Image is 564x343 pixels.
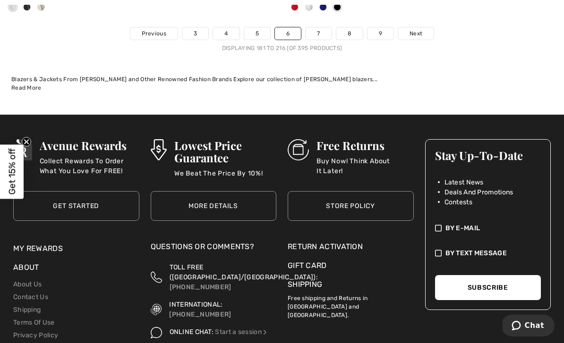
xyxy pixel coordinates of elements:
[410,29,422,38] span: Next
[142,29,166,38] span: Previous
[13,191,139,221] a: Get Started
[151,241,277,257] div: Questions or Comments?
[435,275,541,300] button: Subscribe
[288,290,414,319] p: Free shipping and Returns in [GEOGRAPHIC_DATA] and [GEOGRAPHIC_DATA].
[174,168,276,187] p: We Beat The Price By 10%!
[316,139,414,151] h3: Free Returns
[11,75,553,84] div: Blazers & Jackets From [PERSON_NAME] and Other Renowned Fashion Brands Explore our collection of ...
[13,306,41,314] a: Shipping
[170,328,214,336] span: ONLINE CHAT:
[151,191,277,221] a: More Details
[40,139,139,151] h3: Avenue Rewards
[288,139,309,160] img: Free Returns
[13,262,139,278] div: About
[174,139,276,164] h3: Lowest Price Guarantee
[170,283,231,291] a: [PHONE_NUMBER]
[151,300,162,319] img: International
[288,191,414,221] a: Store Policy
[288,260,414,271] a: Gift Card
[444,187,513,197] span: Deals And Promotions
[213,27,239,40] a: 4
[151,262,162,292] img: Toll Free (Canada/US)
[11,84,42,91] span: Read More
[316,156,414,175] p: Buy Now! Think About It Later!
[13,244,63,253] a: My Rewards
[445,223,480,233] span: By E-mail
[398,27,434,40] a: Next
[262,329,268,335] img: Online Chat
[288,280,322,289] a: Shipping
[151,139,167,160] img: Lowest Price Guarantee
[151,327,162,338] img: Online Chat
[182,27,208,40] a: 3
[170,263,318,281] span: TOLL FREE ([GEOGRAPHIC_DATA]/[GEOGRAPHIC_DATA]):
[169,310,231,318] a: [PHONE_NUMBER]
[13,331,58,339] a: Privacy Policy
[435,223,442,233] img: check
[444,197,472,207] span: Contests
[435,248,442,258] img: check
[22,137,31,146] button: Close teaser
[215,328,268,336] a: Start a session
[367,27,393,40] a: 9
[336,27,363,40] a: 8
[13,318,55,326] a: Terms Of Use
[13,139,32,160] img: Avenue Rewards
[445,248,507,258] span: By Text Message
[169,301,222,309] span: INTERNATIONAL:
[275,27,301,40] a: 6
[503,315,555,338] iframe: Opens a widget where you can chat to one of our agents
[130,27,178,40] a: Previous
[13,293,48,301] a: Contact Us
[7,149,17,195] span: Get 15% off
[40,156,139,175] p: Collect Rewards To Order What You Love For FREE!
[288,241,414,252] a: Return Activation
[435,149,541,161] h3: Stay Up-To-Date
[444,177,484,187] span: Latest News
[244,27,270,40] a: 5
[13,280,42,288] a: About Us
[306,27,331,40] a: 7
